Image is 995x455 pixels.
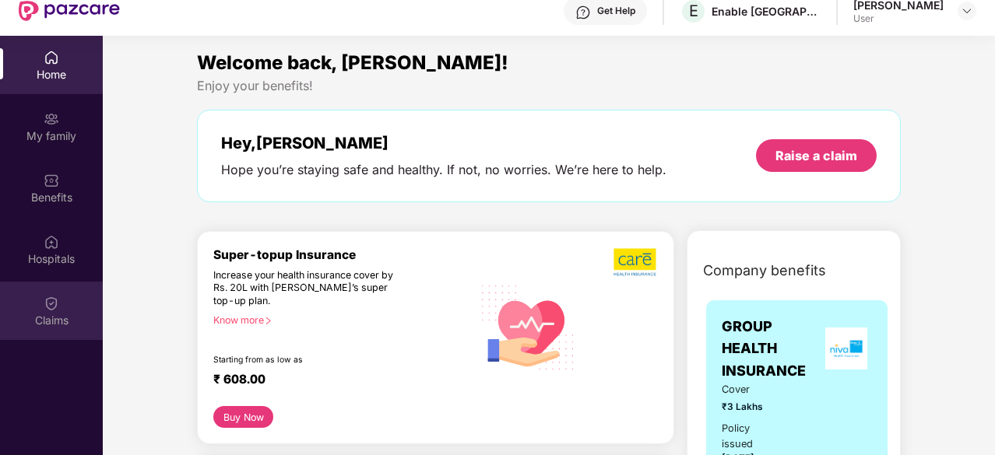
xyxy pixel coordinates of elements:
img: svg+xml;base64,PHN2ZyBpZD0iSG9tZSIgeG1sbnM9Imh0dHA6Ly93d3cudzMub3JnLzIwMDAvc3ZnIiB3aWR0aD0iMjAiIG... [44,50,59,65]
div: Raise a claim [775,147,857,164]
div: Hey, [PERSON_NAME] [221,134,666,152]
div: Super-topup Insurance [213,247,473,262]
img: svg+xml;base64,PHN2ZyBpZD0iQ2xhaW0iIHhtbG5zPSJodHRwOi8vd3d3LnczLm9yZy8yMDAwL3N2ZyIgd2lkdGg9IjIwIi... [44,296,59,311]
div: Policy issued [722,421,779,452]
div: ₹ 608.00 [213,372,457,390]
div: Know more [213,314,463,325]
img: svg+xml;base64,PHN2ZyBpZD0iSG9zcGl0YWxzIiB4bWxucz0iaHR0cDovL3d3dy53My5vcmcvMjAwMC9zdmciIHdpZHRoPS... [44,234,59,250]
span: GROUP HEALTH INSURANCE [722,316,821,382]
span: Cover [722,382,779,397]
div: Increase your health insurance cover by Rs. 20L with [PERSON_NAME]’s super top-up plan. [213,269,406,308]
span: Company benefits [703,260,826,282]
img: insurerLogo [825,327,867,369]
span: E [689,2,698,20]
img: svg+xml;base64,PHN2ZyBpZD0iRHJvcGRvd24tMzJ4MzIiIHhtbG5zPSJodHRwOi8vd3d3LnczLm9yZy8yMDAwL3N2ZyIgd2... [961,5,973,17]
img: svg+xml;base64,PHN2ZyBpZD0iQmVuZWZpdHMiIHhtbG5zPSJodHRwOi8vd3d3LnczLm9yZy8yMDAwL3N2ZyIgd2lkdGg9Ij... [44,173,59,188]
div: Get Help [597,5,635,17]
div: Enjoy your benefits! [197,78,901,94]
button: Buy Now [213,406,273,428]
span: ₹3 Lakhs [722,400,779,415]
img: New Pazcare Logo [19,1,120,21]
img: svg+xml;base64,PHN2ZyB4bWxucz0iaHR0cDovL3d3dy53My5vcmcvMjAwMC9zdmciIHhtbG5zOnhsaW5rPSJodHRwOi8vd3... [473,270,584,383]
div: Enable [GEOGRAPHIC_DATA] [712,4,821,19]
img: b5dec4f62d2307b9de63beb79f102df3.png [614,247,658,277]
div: User [853,12,944,25]
span: Welcome back, [PERSON_NAME]! [197,51,508,74]
div: Starting from as low as [213,355,406,366]
div: Hope you’re staying safe and healthy. If not, no worries. We’re here to help. [221,162,666,178]
img: svg+xml;base64,PHN2ZyBpZD0iSGVscC0zMngzMiIgeG1sbnM9Imh0dHA6Ly93d3cudzMub3JnLzIwMDAvc3ZnIiB3aWR0aD... [575,5,591,20]
img: svg+xml;base64,PHN2ZyB3aWR0aD0iMjAiIGhlaWdodD0iMjAiIHZpZXdCb3g9IjAgMCAyMCAyMCIgZmlsbD0ibm9uZSIgeG... [44,111,59,127]
span: right [264,317,272,325]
